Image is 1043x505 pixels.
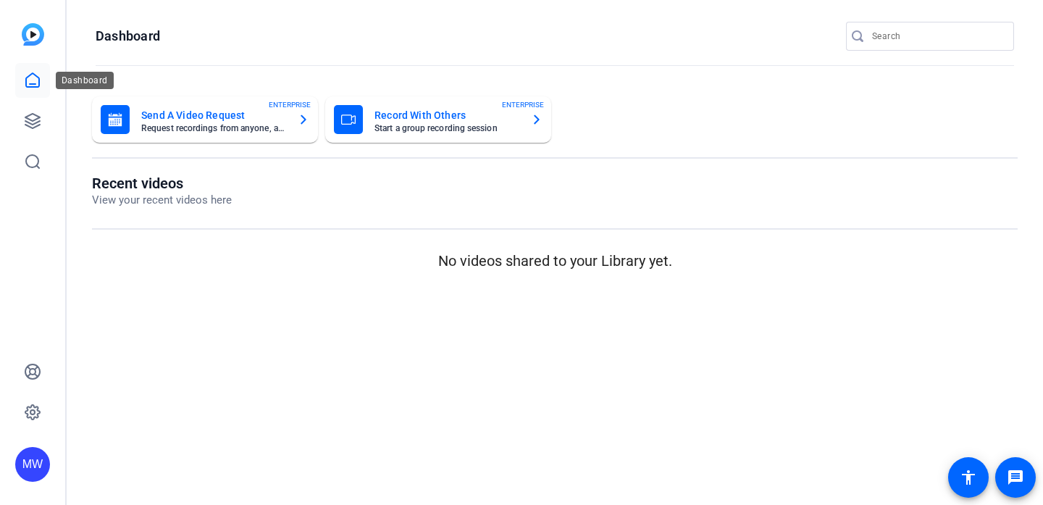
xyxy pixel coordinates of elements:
[1007,469,1024,486] mat-icon: message
[92,250,1018,272] p: No videos shared to your Library yet.
[325,96,551,143] button: Record With OthersStart a group recording sessionENTERPRISE
[96,28,160,45] h1: Dashboard
[502,99,544,110] span: ENTERPRISE
[22,23,44,46] img: blue-gradient.svg
[269,99,311,110] span: ENTERPRISE
[872,28,1002,45] input: Search
[15,447,50,482] div: MW
[374,107,519,124] mat-card-title: Record With Others
[56,72,114,89] div: Dashboard
[92,175,232,192] h1: Recent videos
[374,124,519,133] mat-card-subtitle: Start a group recording session
[92,96,318,143] button: Send A Video RequestRequest recordings from anyone, anywhereENTERPRISE
[141,107,286,124] mat-card-title: Send A Video Request
[960,469,977,486] mat-icon: accessibility
[141,124,286,133] mat-card-subtitle: Request recordings from anyone, anywhere
[92,192,232,209] p: View your recent videos here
